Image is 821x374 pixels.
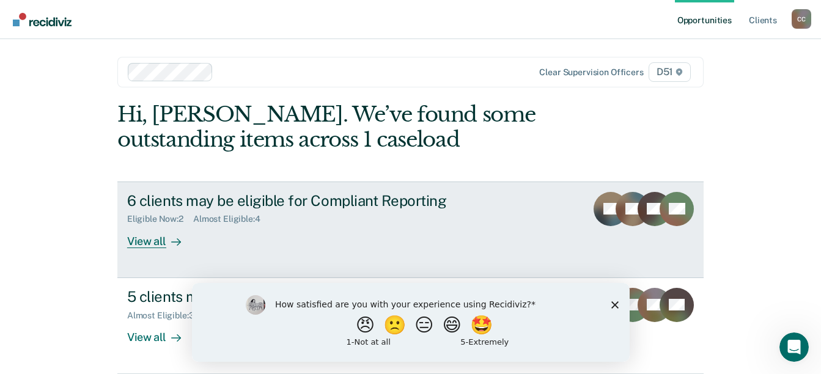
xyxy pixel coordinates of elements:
[127,214,193,224] div: Eligible Now : 2
[117,102,586,152] div: Hi, [PERSON_NAME]. We’ve found some outstanding items across 1 caseload
[193,214,270,224] div: Almost Eligible : 4
[117,278,704,374] a: 5 clients may be eligible for Suspension of Direct SupervisionAlmost Eligible:3Eligible Now:2View...
[792,9,811,29] div: C C
[779,332,809,362] iframe: Intercom live chat
[127,288,556,306] div: 5 clients may be eligible for Suspension of Direct Supervision
[127,192,556,210] div: 6 clients may be eligible for Compliant Reporting
[117,182,704,278] a: 6 clients may be eligible for Compliant ReportingEligible Now:2Almost Eligible:4View all
[539,67,643,78] div: Clear supervision officers
[649,62,691,82] span: D51
[127,320,196,344] div: View all
[13,13,72,26] img: Recidiviz
[192,283,630,362] iframe: Survey by Kim from Recidiviz
[792,9,811,29] button: Profile dropdown button
[127,310,204,321] div: Almost Eligible : 3
[127,224,196,248] div: View all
